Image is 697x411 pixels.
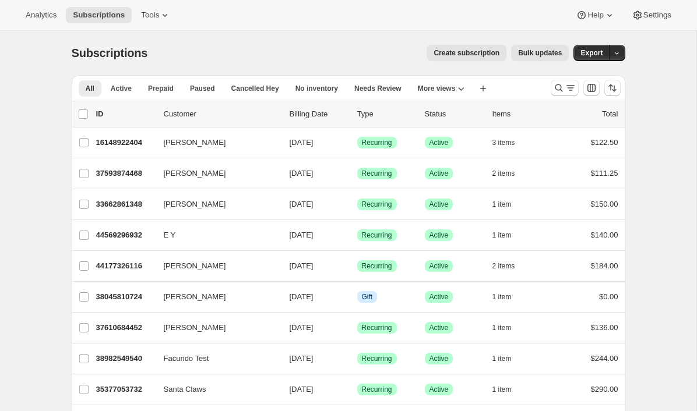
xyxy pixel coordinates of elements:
[362,385,392,394] span: Recurring
[157,288,273,306] button: [PERSON_NAME]
[580,48,603,58] span: Export
[72,47,148,59] span: Subscriptions
[430,261,449,271] span: Active
[362,354,392,363] span: Recurring
[492,138,515,147] span: 3 items
[96,353,154,364] p: 38982549540
[157,195,273,214] button: [PERSON_NAME]
[492,165,528,182] button: 2 items
[430,169,449,178] span: Active
[96,165,618,182] div: 37593874468[PERSON_NAME][DATE]SuccessRecurringSuccessActive2 items$111.25
[425,108,483,120] p: Status
[290,138,314,147] span: [DATE]
[290,323,314,332] span: [DATE]
[625,7,678,23] button: Settings
[157,380,273,399] button: Santa Claws
[583,80,600,96] button: Customize table column order and visibility
[362,169,392,178] span: Recurring
[518,48,562,58] span: Bulk updates
[492,227,524,243] button: 1 item
[430,354,449,363] span: Active
[164,291,226,303] span: [PERSON_NAME]
[492,169,515,178] span: 2 items
[474,80,492,97] button: Create new view
[591,231,618,239] span: $140.00
[362,231,392,240] span: Recurring
[96,320,618,336] div: 37610684452[PERSON_NAME][DATE]SuccessRecurringSuccessActive1 item$136.00
[96,108,618,120] div: IDCustomerBilling DateTypeStatusItemsTotal
[591,261,618,270] span: $184.00
[430,292,449,302] span: Active
[643,10,671,20] span: Settings
[492,231,512,240] span: 1 item
[492,134,528,151] button: 3 items
[591,169,618,178] span: $111.25
[290,261,314,270] span: [DATE]
[164,260,226,272] span: [PERSON_NAME]
[96,350,618,367] div: 38982549540Facundo Test[DATE]SuccessRecurringSuccessActive1 item$244.00
[66,7,132,23] button: Subscriptions
[290,200,314,208] span: [DATE]
[96,196,618,212] div: 33662861348[PERSON_NAME][DATE]SuccessRecurringSuccessActive1 item$150.00
[492,292,512,302] span: 1 item
[141,10,159,20] span: Tools
[430,385,449,394] span: Active
[96,260,154,272] p: 44177326116
[290,292,314,301] span: [DATE]
[96,137,154,148] p: 16148922404
[96,227,618,243] div: 44569296932E Y[DATE]SuccessRecurringSuccessActive1 item$140.00
[569,7,622,23] button: Help
[492,354,512,363] span: 1 item
[591,138,618,147] span: $122.50
[602,108,618,120] p: Total
[492,381,524,398] button: 1 item
[411,80,472,97] button: More views
[148,84,174,93] span: Prepaid
[511,45,569,61] button: Bulk updates
[157,257,273,275] button: [PERSON_NAME]
[492,289,524,305] button: 1 item
[96,134,618,151] div: 16148922404[PERSON_NAME][DATE]SuccessRecurringSuccessActive3 items$122.50
[290,385,314,394] span: [DATE]
[430,200,449,209] span: Active
[164,229,176,241] span: E Y
[164,199,226,210] span: [PERSON_NAME]
[492,323,512,332] span: 1 item
[418,84,456,93] span: More views
[362,138,392,147] span: Recurring
[430,138,449,147] span: Active
[164,353,209,364] span: Facundo Test
[362,200,392,209] span: Recurring
[290,108,348,120] p: Billing Date
[290,231,314,239] span: [DATE]
[430,323,449,332] span: Active
[492,196,524,212] button: 1 item
[164,384,206,395] span: Santa Claws
[157,349,273,368] button: Facundo Test
[492,320,524,336] button: 1 item
[96,229,154,241] p: 44569296932
[96,384,154,395] p: 35377053732
[587,10,603,20] span: Help
[134,7,178,23] button: Tools
[362,323,392,332] span: Recurring
[73,10,125,20] span: Subscriptions
[290,169,314,178] span: [DATE]
[111,84,132,93] span: Active
[591,354,618,363] span: $244.00
[354,84,402,93] span: Needs Review
[96,289,618,305] div: 38045810724[PERSON_NAME][DATE]InfoGiftSuccessActive1 item$0.00
[96,199,154,210] p: 33662861348
[164,322,226,334] span: [PERSON_NAME]
[157,226,273,245] button: E Y
[591,200,618,208] span: $150.00
[19,7,64,23] button: Analytics
[434,48,499,58] span: Create subscription
[492,200,512,209] span: 1 item
[492,385,512,394] span: 1 item
[362,292,373,302] span: Gift
[96,322,154,334] p: 37610684452
[604,80,621,96] button: Sort the results
[164,168,226,179] span: [PERSON_NAME]
[357,108,416,120] div: Type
